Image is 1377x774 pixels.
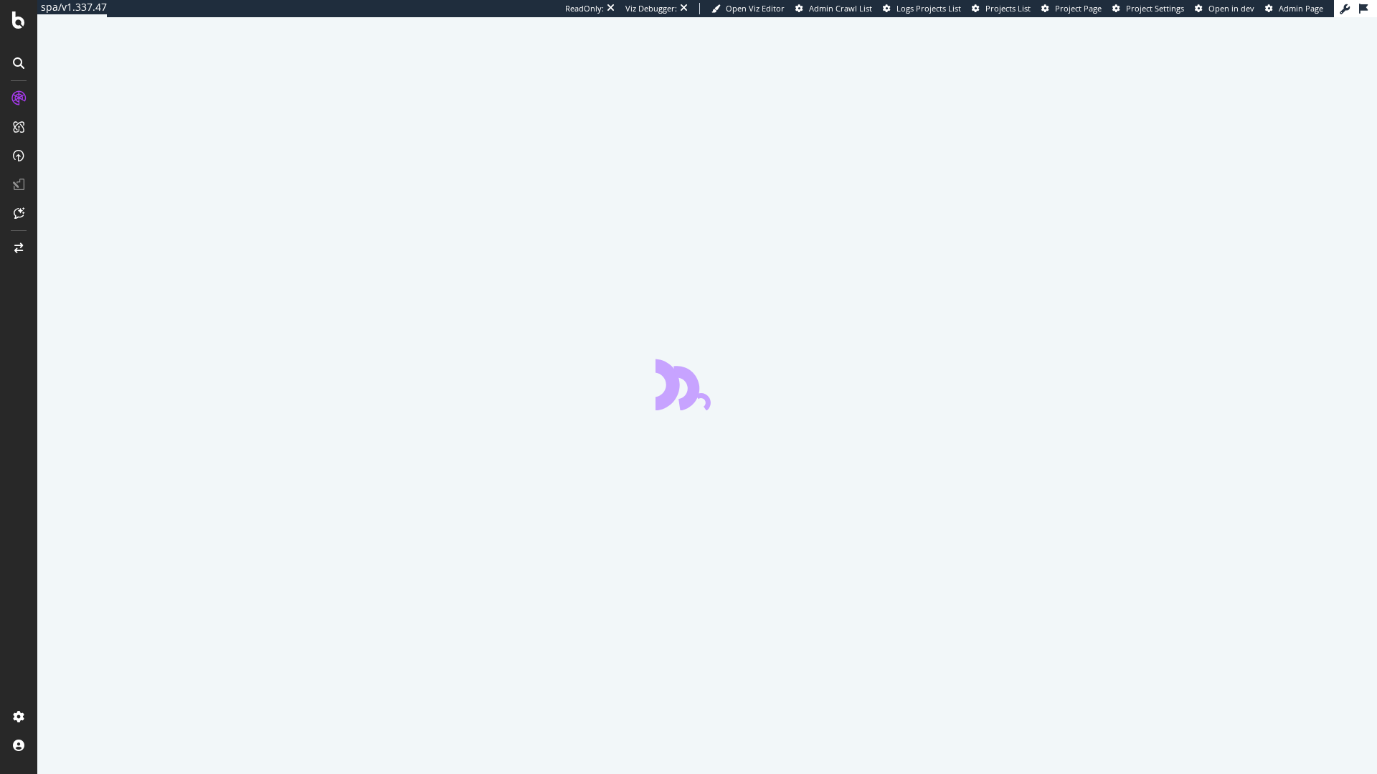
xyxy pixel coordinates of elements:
[1195,3,1254,14] a: Open in dev
[972,3,1031,14] a: Projects List
[1279,3,1323,14] span: Admin Page
[1112,3,1184,14] a: Project Settings
[656,359,759,410] div: animation
[883,3,961,14] a: Logs Projects List
[1055,3,1102,14] span: Project Page
[985,3,1031,14] span: Projects List
[711,3,785,14] a: Open Viz Editor
[1208,3,1254,14] span: Open in dev
[1265,3,1323,14] a: Admin Page
[565,3,604,14] div: ReadOnly:
[1126,3,1184,14] span: Project Settings
[1041,3,1102,14] a: Project Page
[625,3,677,14] div: Viz Debugger:
[795,3,872,14] a: Admin Crawl List
[809,3,872,14] span: Admin Crawl List
[896,3,961,14] span: Logs Projects List
[726,3,785,14] span: Open Viz Editor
